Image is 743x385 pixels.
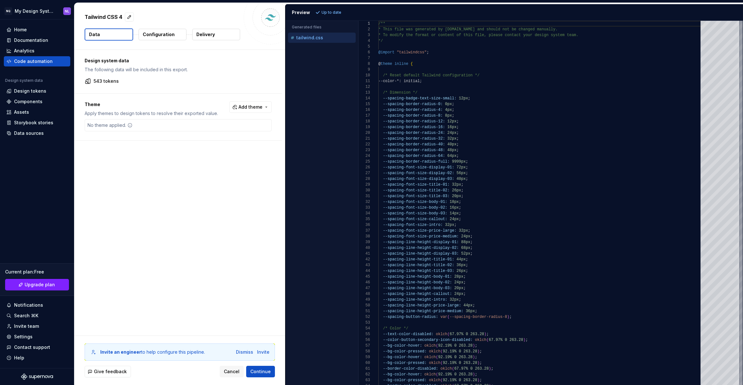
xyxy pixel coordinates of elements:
span: --spacing-button-radius: [383,315,438,319]
span: --spacing-line-height-price-medium: [383,309,464,313]
div: 18 [359,119,370,124]
span: --spacing-font-size-display-01: [383,165,454,170]
div: 24 [359,153,370,159]
div: 31 [359,193,370,199]
span: 32px [459,228,468,233]
a: Design tokens [4,86,70,96]
div: Storybook stories [14,119,53,126]
span: --spacing-border-radius-full: [383,159,450,164]
a: Supernova Logo [21,373,53,380]
div: 52 [359,314,370,320]
span: ; [466,165,468,170]
span: --spacing-border-radius-48: [383,148,445,152]
span: ; [468,96,470,101]
span: 44px [457,257,466,262]
span: 12px [447,119,457,124]
span: 67.97% [489,338,503,342]
span: 0 [454,343,457,348]
div: Analytics [14,48,34,54]
div: 3 [359,32,370,38]
div: 28 [359,176,370,182]
span: --spacing-line-height-display-02: [383,246,459,250]
span: ; [466,159,468,164]
span: 32px [452,182,461,187]
span: { [411,62,413,66]
span: 92.19% [443,349,457,354]
span: --spacing-border-radius-64: [383,154,445,158]
div: 37 [359,228,370,234]
span: 24px [454,292,464,296]
div: 32 [359,199,370,205]
div: 44 [359,268,370,274]
span: Add theme [239,104,262,110]
span: ; [475,309,477,313]
span: ; [457,148,459,152]
span: ; [510,315,512,319]
div: 58 [359,349,370,354]
p: Generated files [292,25,352,30]
span: --spacing-font-size-intro: [383,223,443,227]
span: --spacing-line-height-body-03: [383,286,452,290]
span: 28px [454,274,464,279]
span: var [441,315,448,319]
button: tailwind.css [288,34,356,41]
span: ; [466,171,468,175]
p: 543 tokens [94,78,119,84]
span: oklch [436,332,447,336]
a: Assets [4,107,70,117]
div: 15 [359,101,370,107]
div: 56 [359,337,370,343]
button: Help [4,353,70,363]
span: oklch [424,355,436,359]
div: Assets [14,109,29,115]
span: 72px [457,165,466,170]
button: Data [85,28,133,41]
span: --spacing-border-radius-8: [383,113,443,118]
div: 23 [359,147,370,153]
span: ; [466,177,468,181]
div: Data sources [14,130,44,136]
span: oklch [475,338,487,342]
span: 20px [452,194,461,198]
span: --color-*: initial; [378,79,422,83]
p: Tailwind CSS 4 [85,13,122,21]
div: Invite [257,349,269,355]
p: Design system data [85,58,272,64]
a: Documentation [4,35,70,45]
span: Give feedback [94,368,127,375]
div: 6 [359,50,370,55]
span: --spacing-border-radius-32: [383,136,445,141]
span: --spacing-font-size-price-large: [383,228,457,233]
button: Dismiss [236,349,253,355]
span: 26px [457,269,466,273]
div: Home [14,27,27,33]
span: 64px [447,154,457,158]
button: Delivery [192,29,240,40]
div: 20 [359,130,370,136]
span: --spacing-border-radius-24: [383,131,445,135]
span: lease contact your design system team. [491,33,579,37]
span: --spacing-font-size-callout: [383,217,448,221]
span: 48px [447,148,457,152]
span: --bg-color-pressed: [383,349,427,354]
p: Configuration [143,31,175,38]
span: ( [447,332,450,336]
span: ( [441,349,443,354]
span: --spacing-border-radius-12: [383,119,445,124]
span: ( [487,338,489,342]
span: ; [457,136,459,141]
div: 12 [359,84,370,90]
span: ; [470,240,473,244]
div: 19 [359,124,370,130]
span: 263.28 [459,343,473,348]
div: My Design System [15,8,56,14]
span: --spacing-line-height-title-02: [383,263,454,267]
span: 32px [447,136,457,141]
span: 40px [457,177,466,181]
span: --spacing-font-size-price-medium: [383,234,459,239]
span: --spacing-font-size-body-02: [383,205,448,210]
p: Delivery [196,31,215,38]
span: 68px [461,246,471,250]
p: Data [89,31,100,38]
